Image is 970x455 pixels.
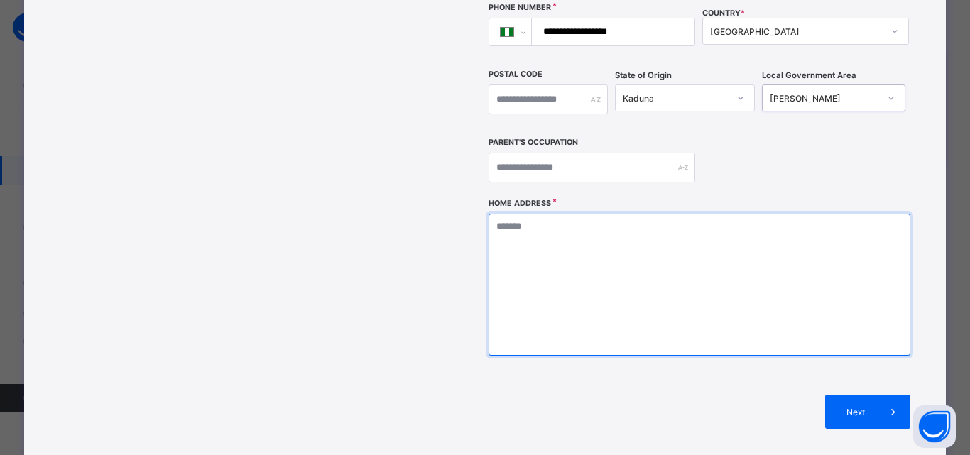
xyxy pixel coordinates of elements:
span: State of Origin [615,70,672,80]
button: Open asap [913,405,956,448]
span: Local Government Area [762,70,856,80]
label: Home Address [489,199,551,208]
label: Postal Code [489,70,543,79]
div: Kaduna [623,93,729,104]
label: Parent's Occupation [489,138,578,147]
div: [GEOGRAPHIC_DATA] [710,26,883,37]
label: Phone Number [489,3,551,12]
span: Next [836,407,876,417]
span: COUNTRY [702,9,745,18]
div: [PERSON_NAME] [770,93,880,104]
